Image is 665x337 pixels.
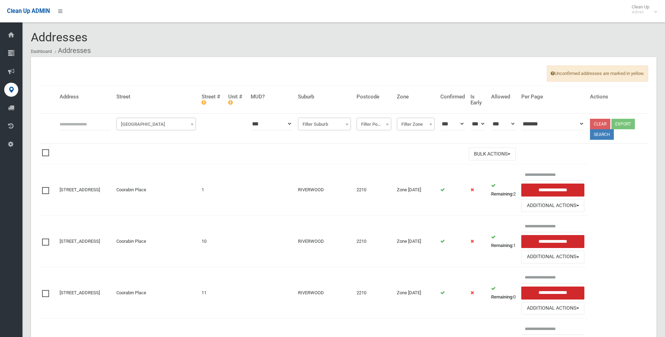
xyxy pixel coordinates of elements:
a: Clear [590,119,610,129]
td: 2210 [354,164,394,216]
h4: Actions [590,94,645,100]
h4: Address [60,94,111,100]
a: [STREET_ADDRESS] [60,290,100,295]
td: 1 [199,164,226,216]
button: Search [590,129,614,140]
td: Zone [DATE] [394,267,437,318]
td: 11 [199,267,226,318]
span: Filter Postcode [358,119,389,129]
span: Clean Up [628,4,656,15]
span: Filter Street [118,119,194,129]
td: 2210 [354,267,394,318]
li: Addresses [53,44,91,57]
h4: Confirmed [440,94,465,100]
small: Admin [632,9,649,15]
button: Additional Actions [521,250,584,263]
strong: Remaining: [491,294,513,300]
td: 2210 [354,216,394,267]
td: 0 [488,267,518,318]
span: Filter Suburb [298,118,351,130]
td: Coorabin Place [114,164,199,216]
button: Export [611,119,635,129]
span: Filter Street [116,118,196,130]
td: 1 [488,216,518,267]
span: Filter Postcode [357,118,391,130]
td: Coorabin Place [114,267,199,318]
h4: Suburb [298,94,351,100]
td: Coorabin Place [114,216,199,267]
h4: Street [116,94,196,100]
h4: Allowed [491,94,516,100]
span: Filter Zone [399,119,433,129]
h4: Unit # [228,94,245,105]
span: Unconfirmed addresses are marked in yellow. [547,66,648,82]
td: RIVERWOOD [295,216,354,267]
span: Addresses [31,30,88,44]
button: Additional Actions [521,199,584,212]
button: Additional Actions [521,302,584,315]
span: Filter Suburb [300,119,349,129]
td: 10 [199,216,226,267]
h4: Per Page [521,94,584,100]
a: [STREET_ADDRESS] [60,187,100,192]
td: RIVERWOOD [295,164,354,216]
a: [STREET_ADDRESS] [60,239,100,244]
td: Zone [DATE] [394,164,437,216]
span: Clean Up ADMIN [7,8,50,14]
a: Dashboard [31,49,52,54]
td: Zone [DATE] [394,216,437,267]
h4: Is Early [470,94,486,105]
h4: Street # [202,94,223,105]
span: Filter Zone [397,118,435,130]
strong: Remaining: [491,191,513,197]
button: Bulk Actions [469,147,516,160]
strong: Remaining: [491,243,513,248]
h4: MUD? [251,94,292,100]
td: RIVERWOOD [295,267,354,318]
h4: Zone [397,94,435,100]
td: 2 [488,164,518,216]
h4: Postcode [357,94,391,100]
